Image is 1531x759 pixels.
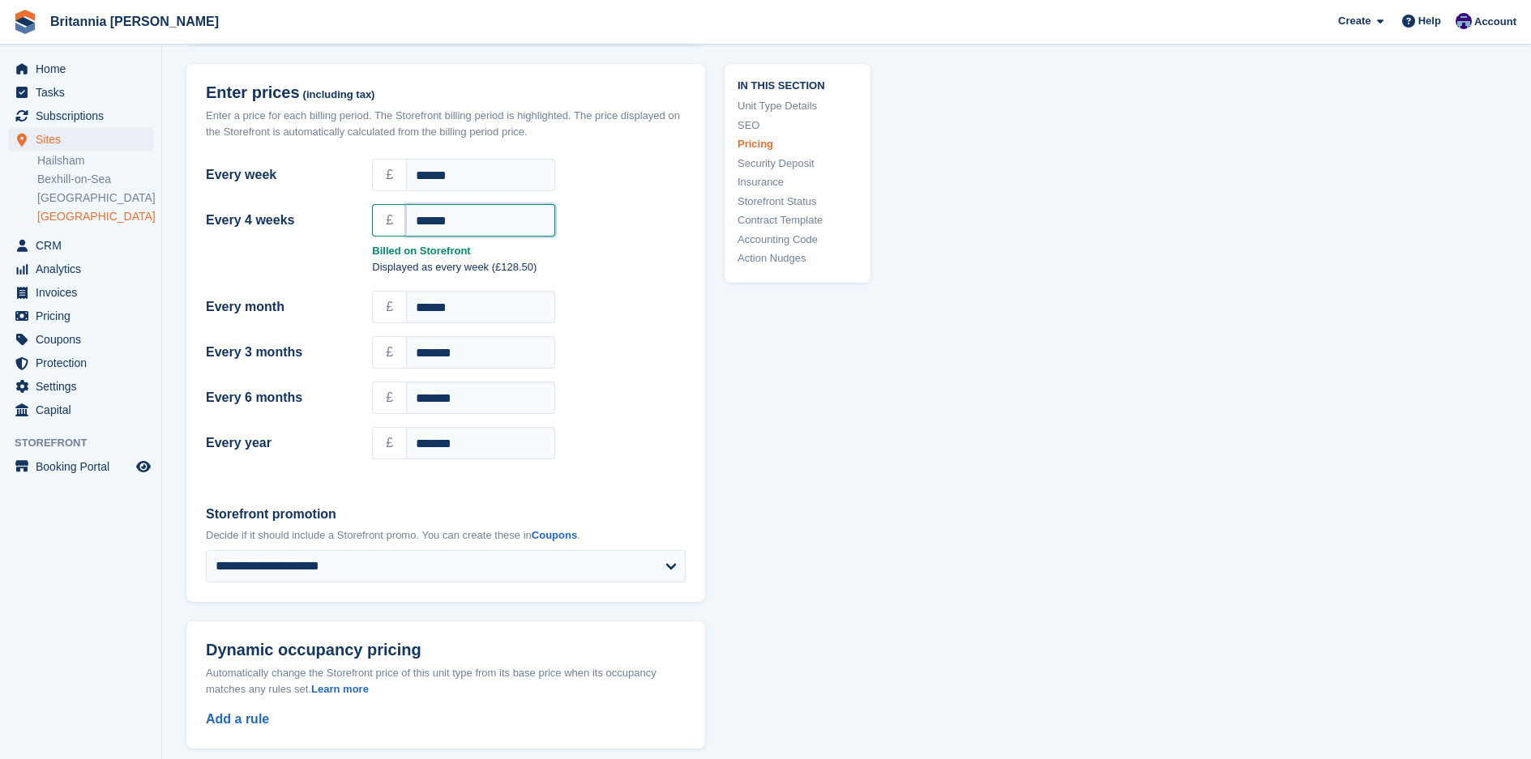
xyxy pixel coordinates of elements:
a: menu [8,305,153,327]
a: Pricing [738,136,857,152]
span: Enter prices [206,83,300,102]
span: Storefront [15,435,161,451]
a: SEO [738,117,857,133]
a: Coupons [532,529,577,541]
span: In this section [738,76,857,92]
span: Invoices [36,281,133,304]
label: Every month [206,297,353,317]
span: Dynamic occupancy pricing [206,641,421,659]
img: stora-icon-8386f47178a22dfd0bd8f6a31ec36ba5ce8667c1dd55bd0f319d3a0aa187defe.svg [13,10,37,34]
a: menu [8,104,153,127]
span: Booking Portal [36,455,133,478]
span: Sites [36,128,133,151]
a: menu [8,352,153,374]
span: CRM [36,234,133,257]
span: Create [1338,13,1371,29]
a: menu [8,128,153,151]
a: menu [8,399,153,421]
a: Accounting Code [738,231,857,247]
label: Every week [206,165,353,185]
a: Storefront Status [738,193,857,209]
strong: Billed on Storefront [372,243,686,259]
a: menu [8,58,153,80]
a: menu [8,234,153,257]
img: Cameron Ballard [1456,13,1472,29]
a: Britannia [PERSON_NAME] [44,8,225,35]
span: Home [36,58,133,80]
span: Help [1418,13,1441,29]
label: Every year [206,433,353,453]
a: Insurance [738,174,857,190]
a: menu [8,455,153,478]
span: (including tax) [303,89,375,101]
span: Protection [36,352,133,374]
span: Pricing [36,305,133,327]
label: Every 4 weeks [206,211,353,230]
label: Storefront promotion [206,505,686,524]
a: Contract Template [738,212,857,228]
label: Every 6 months [206,388,353,407]
span: Settings [36,375,133,398]
label: Every 3 months [206,343,353,362]
a: menu [8,81,153,104]
a: Add a rule [206,712,269,726]
p: Displayed as every week (£128.50) [372,259,686,275]
p: Decide if it should include a Storefront promo. You can create these in . [206,527,686,544]
a: Security Deposit [738,155,857,171]
span: Subscriptions [36,104,133,127]
a: menu [8,375,153,398]
span: Capital [36,399,133,421]
a: menu [8,328,153,351]
span: Tasks [36,81,133,104]
a: menu [8,281,153,304]
a: Preview store [134,457,153,476]
a: [GEOGRAPHIC_DATA] [37,209,153,224]
span: Account [1474,14,1516,30]
div: Automatically change the Storefront price of this unit type from its base price when its occupanc... [206,665,686,697]
a: Learn more [311,683,369,695]
span: Coupons [36,328,133,351]
a: [GEOGRAPHIC_DATA] [37,190,153,206]
a: Action Nudges [738,250,857,267]
span: Analytics [36,258,133,280]
div: Enter a price for each billing period. The Storefront billing period is highlighted. The price di... [206,108,686,139]
a: menu [8,258,153,280]
a: Unit Type Details [738,98,857,114]
a: Hailsham [37,153,153,168]
a: Bexhill-on-Sea [37,172,153,187]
